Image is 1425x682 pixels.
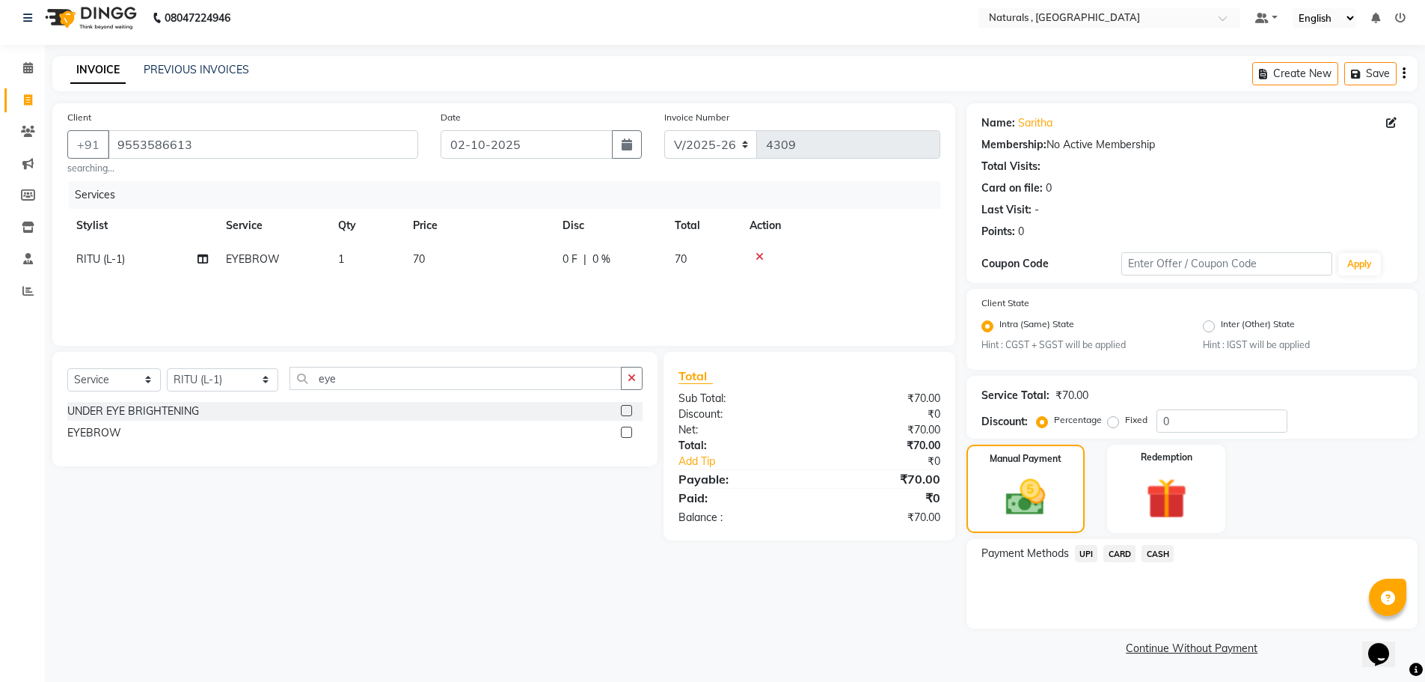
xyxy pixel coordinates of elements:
span: RITU (L-1) [76,252,125,266]
th: Action [741,209,940,243]
div: Points: [981,224,1015,240]
button: Apply [1338,253,1381,275]
span: | [583,252,586,267]
button: Create New [1252,62,1338,85]
div: ₹70.00 [809,510,951,526]
div: ₹0 [809,407,951,422]
div: Card on file: [981,180,1043,196]
div: ₹70.00 [1055,388,1088,404]
div: ₹70.00 [809,438,951,454]
iframe: chat widget [1362,622,1410,667]
div: ₹70.00 [809,470,951,488]
span: 1 [338,252,344,266]
div: Total Visits: [981,159,1041,174]
label: Client [67,111,91,124]
div: Paid: [667,489,809,507]
input: Search or Scan [289,367,622,390]
div: Discount: [667,407,809,422]
div: Discount: [981,414,1028,430]
label: Client State [981,296,1029,310]
div: Last Visit: [981,202,1032,218]
div: EYEBROW [67,425,121,441]
div: ₹70.00 [809,391,951,407]
div: ₹0 [809,489,951,507]
div: Service Total: [981,388,1049,404]
span: EYEBROW [226,252,280,266]
span: 0 F [563,252,577,267]
input: Enter Offer / Coupon Code [1121,252,1332,275]
button: Save [1344,62,1397,85]
small: Hint : IGST will be applied [1203,338,1403,352]
a: Continue Without Payment [969,641,1415,657]
div: UNDER EYE BRIGHTENING [67,404,199,419]
label: Inter (Other) State [1221,317,1295,335]
div: ₹70.00 [809,422,951,438]
span: CARD [1103,545,1136,562]
label: Invoice Number [664,111,729,124]
div: Membership: [981,137,1046,153]
button: +91 [67,130,109,159]
a: PREVIOUS INVOICES [144,63,249,76]
div: 0 [1046,180,1052,196]
div: Services [69,181,951,209]
th: Stylist [67,209,217,243]
div: Total: [667,438,809,454]
a: Saritha [1018,115,1052,131]
div: ₹0 [833,454,951,469]
div: Net: [667,422,809,438]
img: _cash.svg [993,475,1058,520]
span: Total [678,368,713,384]
th: Total [666,209,741,243]
img: _gift.svg [1133,473,1200,524]
th: Price [404,209,554,243]
small: searching... [67,162,418,175]
div: Sub Total: [667,391,809,407]
div: No Active Membership [981,137,1403,153]
th: Service [217,209,329,243]
a: INVOICE [70,57,126,84]
label: Manual Payment [990,452,1061,466]
label: Redemption [1141,451,1192,464]
th: Disc [554,209,666,243]
span: Payment Methods [981,546,1069,561]
div: Balance : [667,510,809,526]
div: Name: [981,115,1015,131]
span: UPI [1075,545,1098,562]
th: Qty [329,209,404,243]
div: Coupon Code [981,256,1122,272]
div: 0 [1018,224,1024,240]
label: Intra (Same) State [999,317,1074,335]
label: Percentage [1054,413,1102,427]
span: 70 [675,252,687,266]
span: 70 [413,252,425,266]
span: 0 % [592,252,610,267]
a: Add Tip [667,454,833,469]
label: Date [441,111,461,124]
small: Hint : CGST + SGST will be applied [981,338,1181,352]
span: CASH [1141,545,1174,562]
div: - [1035,202,1039,218]
div: Payable: [667,470,809,488]
label: Fixed [1125,413,1147,427]
input: Search by Name/Mobile/Email/Code [108,130,418,159]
